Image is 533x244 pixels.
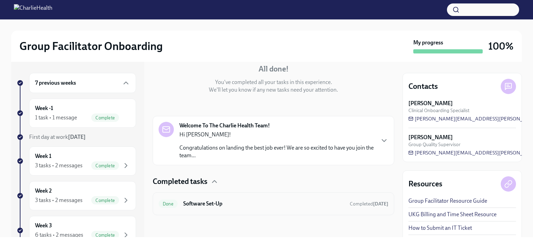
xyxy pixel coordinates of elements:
[35,162,83,169] div: 3 tasks • 2 messages
[408,134,453,141] strong: [PERSON_NAME]
[159,198,388,209] a: DoneSoftware Set-UpCompleted[DATE]
[488,40,514,52] h3: 100%
[413,39,443,47] strong: My progress
[350,201,388,207] span: August 4th, 2025 10:21
[91,115,119,120] span: Complete
[408,197,487,205] a: Group Facilitator Resource Guide
[17,99,136,128] a: Week -11 task • 1 messageComplete
[35,196,83,204] div: 3 tasks • 2 messages
[35,222,52,229] h6: Week 3
[17,181,136,210] a: Week 23 tasks • 2 messagesComplete
[408,224,472,232] a: How to Submit an IT Ticket
[91,233,119,238] span: Complete
[183,200,344,208] h6: Software Set-Up
[35,79,76,87] h6: 7 previous weeks
[408,81,438,92] h4: Contacts
[179,131,374,138] p: Hi [PERSON_NAME]!
[17,133,136,141] a: First day at work[DATE]
[35,152,51,160] h6: Week 1
[35,187,52,195] h6: Week 2
[153,176,394,187] div: Completed tasks
[408,179,442,189] h4: Resources
[209,86,338,94] p: We'll let you know if any new tasks need your attention.
[408,211,497,218] a: UKG Billing and Time Sheet Resource
[215,78,332,86] p: You've completed all your tasks in this experience.
[35,231,83,239] div: 6 tasks • 2 messages
[35,104,53,112] h6: Week -1
[350,201,388,207] span: Completed
[17,146,136,176] a: Week 13 tasks • 2 messagesComplete
[179,144,374,159] p: Congratulations on landing the best job ever! We are so excited to have you join the team...
[408,141,460,148] span: Group Quality Supervisor
[29,134,86,140] span: First day at work
[19,39,163,53] h2: Group Facilitator Onboarding
[259,64,289,74] h4: All done!
[91,163,119,168] span: Complete
[14,4,52,15] img: CharlieHealth
[68,134,86,140] strong: [DATE]
[91,198,119,203] span: Complete
[29,73,136,93] div: 7 previous weeks
[408,100,453,107] strong: [PERSON_NAME]
[373,201,388,207] strong: [DATE]
[408,107,469,114] span: Clinical Onboarding Specialist
[35,114,77,121] div: 1 task • 1 message
[159,201,178,207] span: Done
[153,176,208,187] h4: Completed tasks
[179,122,270,129] strong: Welcome To The Charlie Health Team!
